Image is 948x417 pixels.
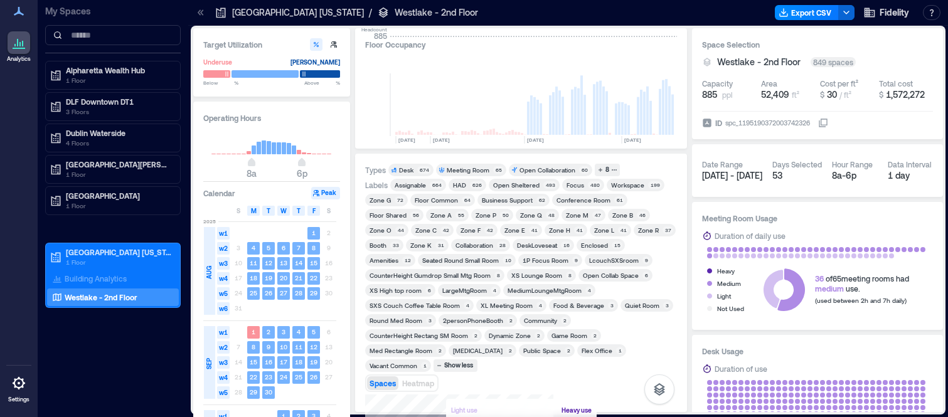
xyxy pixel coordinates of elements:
[566,211,589,219] div: Zone M
[265,289,272,297] text: 26
[451,404,477,416] div: Light use
[370,286,422,295] div: XS High top room
[470,181,484,189] div: 626
[820,90,824,99] span: $
[494,272,502,279] div: 8
[370,241,386,250] div: Booth
[702,212,933,224] h3: Meeting Room Usage
[402,256,413,264] div: 12
[217,242,230,255] span: w2
[565,347,572,354] div: 2
[443,316,503,325] div: 2personPhoneBooth
[295,259,302,267] text: 14
[529,226,540,234] div: 41
[369,6,372,19] p: /
[557,196,610,204] div: Conference Room
[217,287,230,300] span: w5
[453,346,503,355] div: [MEDICAL_DATA]
[370,331,468,340] div: CounterHeight Rectang SM Room
[312,328,316,335] text: 5
[481,301,533,310] div: XL Meeting Room
[551,331,587,340] div: Game Room
[250,388,257,396] text: 29
[370,316,422,325] div: Round Med Room
[582,346,612,355] div: Flex Office
[702,78,733,88] div: Capacity
[203,112,340,124] h3: Operating Hours
[702,38,933,51] h3: Space Selection
[461,226,481,235] div: Zone F
[410,211,421,219] div: 56
[370,256,398,265] div: Amenities
[280,373,287,381] text: 24
[581,241,608,250] div: Enclosed
[250,373,257,381] text: 22
[860,3,913,23] button: Fidelity
[66,107,171,117] p: 3 Floors
[310,373,317,381] text: 26
[7,55,31,63] p: Analytics
[888,159,932,169] div: Data Interval
[217,356,230,369] span: w3
[447,166,489,174] div: Meeting Room
[624,137,641,143] text: [DATE]
[217,227,230,240] span: w1
[717,290,731,302] div: Light
[507,317,514,324] div: 2
[297,206,301,216] span: T
[203,187,235,199] h3: Calendar
[422,256,499,265] div: Seated Round Small Room
[818,118,828,128] button: IDspc_1195190372003742326
[410,241,432,250] div: Zone K
[370,379,396,388] span: Spaces
[462,196,472,204] div: 64
[592,211,603,219] div: 47
[399,166,413,174] div: Desk
[489,331,531,340] div: Dynamic Zone
[204,266,214,279] span: AUG
[280,274,287,282] text: 20
[815,297,907,304] span: (used between 2h and 7h daily)
[280,289,287,297] text: 27
[517,241,557,250] div: DeskLoveseat
[232,6,364,19] p: [GEOGRAPHIC_DATA] [US_STATE]
[827,89,837,100] span: 30
[370,346,432,355] div: Med Rectangle Room
[497,241,508,249] div: 28
[591,332,599,339] div: 2
[455,241,493,250] div: Collaboration
[663,226,673,234] div: 37
[440,226,451,234] div: 42
[398,137,415,143] text: [DATE]
[252,343,255,351] text: 8
[66,138,171,148] p: 4 Floors
[648,181,662,189] div: 199
[312,244,316,251] text: 8
[435,241,446,249] div: 31
[430,181,444,189] div: 664
[66,191,171,201] p: [GEOGRAPHIC_DATA]
[493,181,540,189] div: Open Sheltered
[327,206,331,216] span: S
[585,287,593,294] div: 4
[290,56,340,68] div: [PERSON_NAME]
[642,272,650,279] div: 6
[400,376,437,390] button: Heatmap
[482,196,533,204] div: Business Support
[535,332,542,339] div: 2
[65,273,127,283] p: Building Analytics
[252,244,255,251] text: 4
[589,256,639,265] div: LcouchSXSroom
[612,211,633,219] div: Zone B
[772,159,822,169] div: Days Selected
[203,38,340,51] h3: Target Utilization
[395,181,426,189] div: Assignable
[702,88,717,101] span: 885
[715,362,767,375] div: Duration of use
[295,343,302,351] text: 11
[434,359,477,372] button: Show less
[367,376,398,390] button: Spaces
[453,181,466,189] div: HAD
[724,117,811,129] div: spc_1195190372003742326
[365,38,677,51] div: Floor Occupancy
